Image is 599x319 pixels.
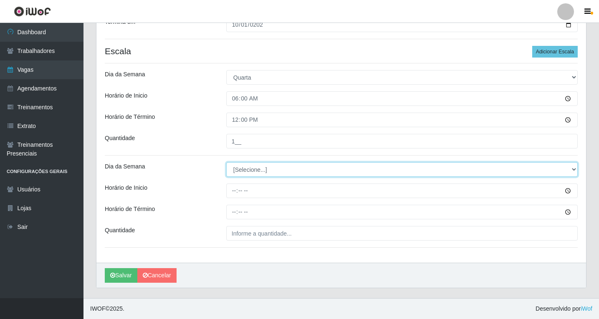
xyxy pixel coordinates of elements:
[581,305,592,312] a: iWof
[105,134,135,143] label: Quantidade
[105,113,155,121] label: Horário de Término
[14,6,51,17] img: CoreUI Logo
[105,91,147,100] label: Horário de Inicio
[105,268,137,283] button: Salvar
[105,70,145,79] label: Dia da Semana
[137,268,177,283] a: Cancelar
[105,226,135,235] label: Quantidade
[226,183,578,198] input: 00:00
[105,162,145,171] label: Dia da Semana
[536,304,592,313] span: Desenvolvido por
[90,304,124,313] span: © 2025 .
[532,46,578,58] button: Adicionar Escala
[226,226,578,241] input: Informe a quantidade...
[226,18,578,32] input: 00/00/0000
[105,183,147,192] label: Horário de Inicio
[226,134,578,148] input: Informe a quantidade...
[105,46,578,56] h4: Escala
[105,205,155,214] label: Horário de Término
[226,113,578,127] input: 00:00
[90,305,106,312] span: IWOF
[226,91,578,106] input: 00:00
[226,205,578,219] input: 00:00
